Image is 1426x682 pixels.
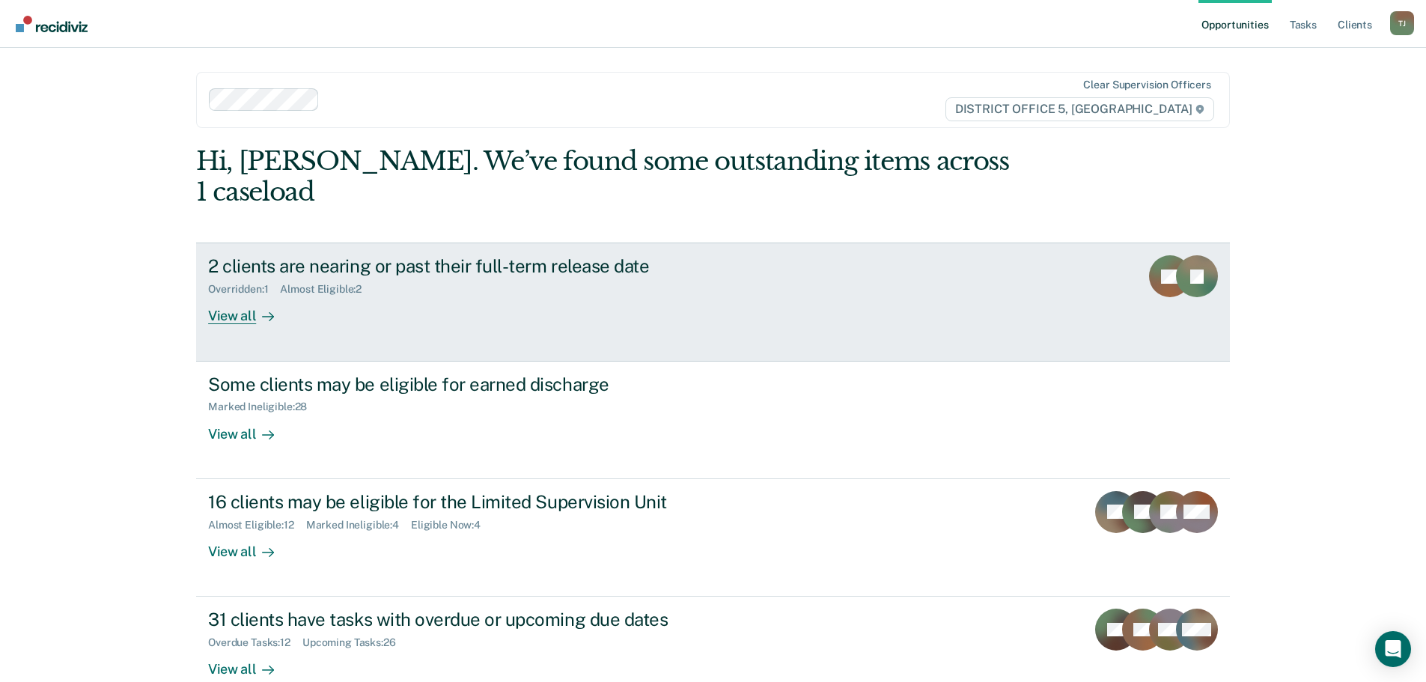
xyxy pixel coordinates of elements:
div: Some clients may be eligible for earned discharge [208,374,734,395]
a: 2 clients are nearing or past their full-term release dateOverridden:1Almost Eligible:2View all [196,243,1230,361]
div: Clear supervision officers [1083,79,1210,91]
div: 2 clients are nearing or past their full-term release date [208,255,734,277]
span: DISTRICT OFFICE 5, [GEOGRAPHIC_DATA] [945,97,1214,121]
div: 31 clients have tasks with overdue or upcoming due dates [208,609,734,630]
div: Almost Eligible : 12 [208,519,306,532]
div: Upcoming Tasks : 26 [302,636,408,649]
div: View all [208,296,292,325]
div: Overdue Tasks : 12 [208,636,302,649]
button: Profile dropdown button [1390,11,1414,35]
div: View all [208,649,292,678]
div: Marked Ineligible : 28 [208,401,319,413]
div: Marked Ineligible : 4 [306,519,411,532]
div: Almost Eligible : 2 [280,283,374,296]
div: View all [208,531,292,560]
div: Open Intercom Messenger [1375,631,1411,667]
div: Overridden : 1 [208,283,280,296]
div: 16 clients may be eligible for the Limited Supervision Unit [208,491,734,513]
div: Hi, [PERSON_NAME]. We’ve found some outstanding items across 1 caseload [196,146,1023,207]
div: View all [208,413,292,442]
img: Recidiviz [16,16,88,32]
a: 16 clients may be eligible for the Limited Supervision UnitAlmost Eligible:12Marked Ineligible:4E... [196,479,1230,597]
div: T J [1390,11,1414,35]
a: Some clients may be eligible for earned dischargeMarked Ineligible:28View all [196,362,1230,479]
div: Eligible Now : 4 [411,519,493,532]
